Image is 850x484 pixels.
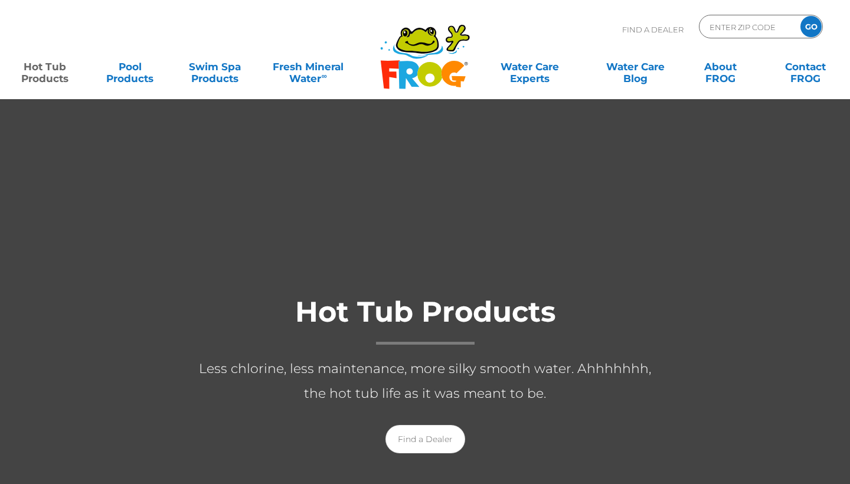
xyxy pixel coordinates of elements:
input: GO [800,16,822,37]
a: ContactFROG [772,55,838,79]
a: Find a Dealer [385,425,465,453]
a: PoolProducts [97,55,163,79]
sup: ∞ [321,71,326,80]
a: Fresh MineralWater∞ [267,55,349,79]
a: Water CareBlog [602,55,668,79]
p: Find A Dealer [622,15,684,44]
input: Zip Code Form [708,18,788,35]
h1: Hot Tub Products [189,296,661,345]
a: Swim SpaProducts [182,55,248,79]
p: Less chlorine, less maintenance, more silky smooth water. Ahhhhhhh, the hot tub life as it was me... [189,357,661,406]
a: Hot TubProducts [12,55,78,79]
a: AboutFROG [687,55,753,79]
a: Water CareExperts [476,55,583,79]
